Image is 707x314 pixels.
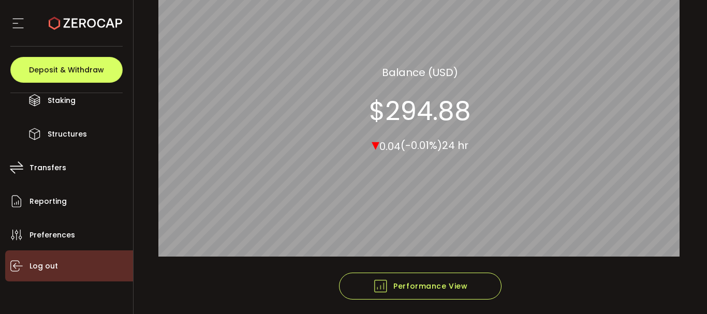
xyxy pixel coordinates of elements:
span: Preferences [30,228,75,243]
span: Log out [30,259,58,274]
section: $294.88 [369,95,471,126]
span: Performance View [373,278,467,294]
span: Deposit & Withdraw [29,66,104,73]
span: Reporting [30,194,67,209]
span: ▾ [372,133,379,155]
span: 0.04 [379,139,401,153]
span: 24 hr [442,138,468,153]
span: (-0.01%) [401,138,442,153]
button: Performance View [339,273,502,300]
button: Deposit & Withdraw [10,57,123,83]
span: Structures [48,127,87,142]
span: Transfers [30,160,66,175]
iframe: Chat Widget [655,264,707,314]
section: Balance (USD) [382,64,458,80]
span: Staking [48,93,76,108]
